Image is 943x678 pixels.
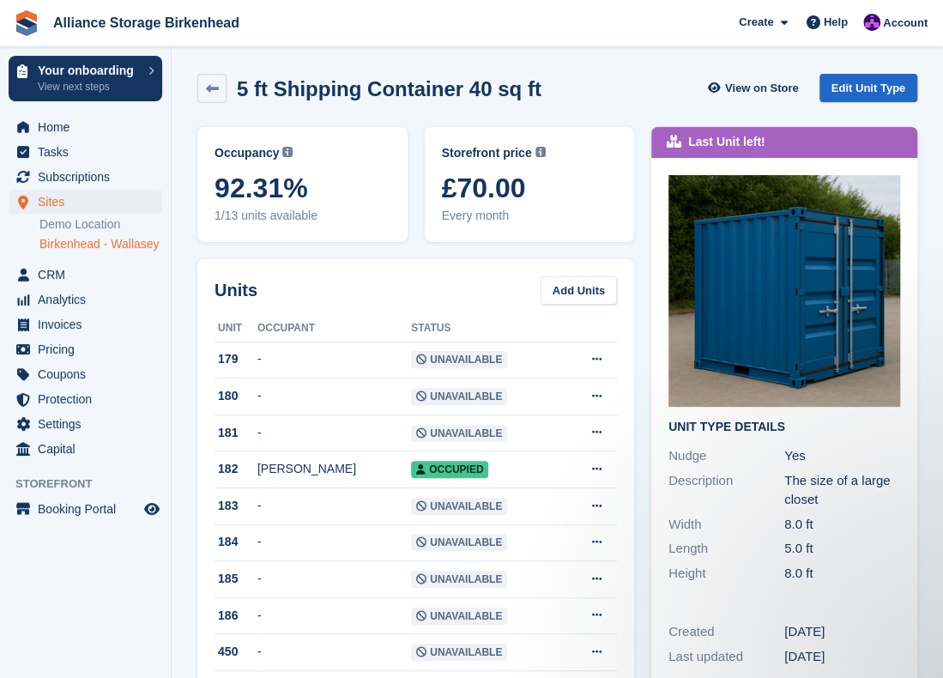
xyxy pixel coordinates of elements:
[142,499,162,519] a: Preview store
[38,288,141,312] span: Analytics
[411,351,507,368] span: Unavailable
[784,622,900,642] div: [DATE]
[215,643,257,661] div: 450
[282,147,293,157] img: icon-info-grey-7440780725fd019a000dd9b08b2336e03edf1995a4989e88bcd33f0948082b44.svg
[39,216,162,233] a: Demo Location
[9,337,162,361] a: menu
[668,421,900,434] h2: Unit Type details
[38,165,141,189] span: Subscriptions
[215,144,279,162] span: Occupancy
[215,497,257,515] div: 183
[739,14,773,31] span: Create
[257,561,411,598] td: -
[9,263,162,287] a: menu
[668,647,784,667] div: Last updated
[411,388,507,405] span: Unavailable
[38,362,141,386] span: Coupons
[215,570,257,588] div: 185
[688,133,765,151] div: Last Unit left!
[9,165,162,189] a: menu
[257,634,411,671] td: -
[257,460,411,478] div: [PERSON_NAME]
[215,533,257,551] div: 184
[215,315,257,342] th: Unit
[38,337,141,361] span: Pricing
[725,80,799,97] span: View on Store
[215,607,257,625] div: 186
[38,115,141,139] span: Home
[784,647,900,667] div: [DATE]
[784,564,900,584] div: 8.0 ft
[38,79,140,94] p: View next steps
[38,412,141,436] span: Settings
[863,14,880,31] img: Romilly Norton
[38,263,141,287] span: CRM
[668,175,900,407] img: ChatGPT%20Image%20Jul%204,%202025,%2004_12_28%20PM.png
[411,571,507,588] span: Unavailable
[257,415,411,451] td: -
[784,515,900,535] div: 8.0 ft
[9,140,162,164] a: menu
[442,207,618,225] span: Every month
[411,425,507,442] span: Unavailable
[9,362,162,386] a: menu
[784,446,900,466] div: Yes
[535,147,546,157] img: icon-info-grey-7440780725fd019a000dd9b08b2336e03edf1995a4989e88bcd33f0948082b44.svg
[237,77,541,100] h2: 5 ft Shipping Container 40 sq ft
[215,424,257,442] div: 181
[411,461,488,478] span: Occupied
[411,644,507,661] span: Unavailable
[668,471,784,510] div: Description
[9,497,162,521] a: menu
[257,378,411,415] td: -
[38,190,141,214] span: Sites
[668,564,784,584] div: Height
[442,173,618,203] span: £70.00
[38,437,141,461] span: Capital
[705,74,806,102] a: View on Store
[38,140,141,164] span: Tasks
[411,315,561,342] th: Status
[38,64,140,76] p: Your onboarding
[411,608,507,625] span: Unavailable
[15,475,171,493] span: Storefront
[819,74,917,102] a: Edit Unit Type
[668,539,784,559] div: Length
[14,10,39,36] img: stora-icon-8386f47178a22dfd0bd8f6a31ec36ba5ce8667c1dd55bd0f319d3a0aa187defe.svg
[215,277,257,303] h2: Units
[9,387,162,411] a: menu
[257,488,411,525] td: -
[38,497,141,521] span: Booking Portal
[9,412,162,436] a: menu
[9,437,162,461] a: menu
[784,539,900,559] div: 5.0 ft
[215,387,257,405] div: 180
[257,342,411,378] td: -
[257,524,411,561] td: -
[215,173,390,203] span: 92.31%
[668,515,784,535] div: Width
[9,56,162,101] a: Your onboarding View next steps
[784,471,900,510] div: The size of a large closet
[411,534,507,551] span: Unavailable
[442,144,532,162] span: Storefront price
[668,446,784,466] div: Nudge
[883,15,928,32] span: Account
[215,350,257,368] div: 179
[9,288,162,312] a: menu
[9,312,162,336] a: menu
[257,315,411,342] th: Occupant
[9,190,162,214] a: menu
[215,460,257,478] div: 182
[39,236,162,252] a: Birkenhead - Wallasey
[668,622,784,642] div: Created
[46,9,246,37] a: Alliance Storage Birkenhead
[541,276,617,305] a: Add Units
[215,207,390,225] span: 1/13 units available
[38,387,141,411] span: Protection
[824,14,848,31] span: Help
[38,312,141,336] span: Invoices
[9,115,162,139] a: menu
[257,597,411,634] td: -
[411,498,507,515] span: Unavailable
